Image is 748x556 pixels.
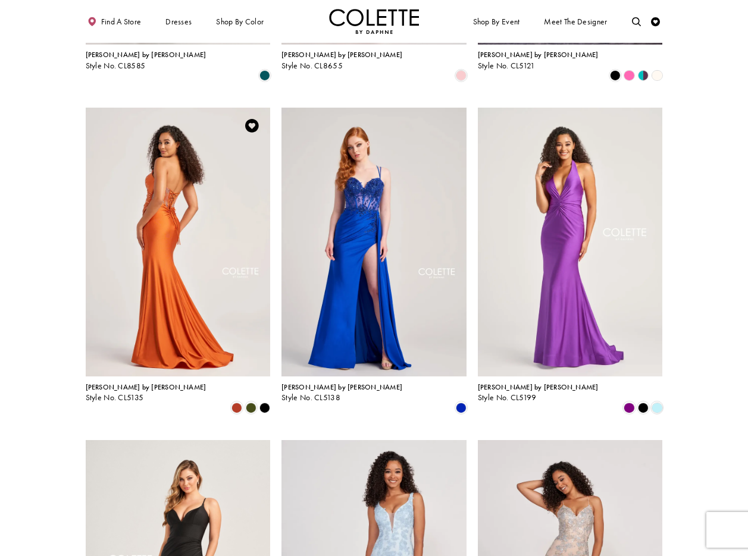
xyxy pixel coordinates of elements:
i: Pink [624,70,634,81]
span: [PERSON_NAME] by [PERSON_NAME] [281,382,402,392]
i: Black [638,402,649,413]
a: Check Wishlist [649,9,663,34]
a: Visit Home Page [329,9,420,34]
div: Colette by Daphne Style No. CL5138 [281,384,402,403]
a: Toggle search [630,9,643,34]
div: Colette by Daphne Style No. CL5135 [86,384,206,403]
a: Meet the designer [542,9,610,34]
a: Visit Colette by Daphne Style No. CL5199 Page [478,108,663,376]
i: Jade/Berry [638,70,649,81]
span: Style No. CL5121 [478,61,536,71]
i: Royal Blue [456,402,467,413]
span: [PERSON_NAME] by [PERSON_NAME] [478,382,599,392]
span: Find a store [101,17,142,26]
span: Meet the designer [544,17,607,26]
i: Spruce [259,70,270,81]
span: [PERSON_NAME] by [PERSON_NAME] [478,50,599,59]
div: Colette by Daphne Style No. CL5199 [478,384,599,403]
span: Shop by color [214,9,266,34]
i: Olive [246,402,256,413]
i: Ice Pink [456,70,467,81]
a: Visit Colette by Daphne Style No. CL5138 Page [281,108,467,376]
i: Black [610,70,621,81]
span: Style No. CL5135 [86,392,144,403]
span: [PERSON_NAME] by [PERSON_NAME] [86,382,206,392]
a: Add to Wishlist [243,117,262,136]
span: Shop By Event [473,17,520,26]
i: Diamond White [652,70,662,81]
span: Style No. CL5138 [281,392,340,403]
img: Colette by Daphne [329,9,420,34]
span: Dresses [165,17,192,26]
i: Black [259,402,270,413]
span: Dresses [163,9,194,34]
span: [PERSON_NAME] by [PERSON_NAME] [281,50,402,59]
div: Colette by Daphne Style No. CL8655 [281,51,402,70]
span: Shop by color [216,17,264,26]
div: Colette by Daphne Style No. CL8585 [86,51,206,70]
a: Visit Colette by Daphne Style No. CL5135 Page [86,108,271,376]
span: [PERSON_NAME] by [PERSON_NAME] [86,50,206,59]
span: Style No. CL8655 [281,61,343,71]
span: Style No. CL8585 [86,61,146,71]
span: Style No. CL5199 [478,392,537,403]
div: Colette by Daphne Style No. CL5121 [478,51,599,70]
span: Shop By Event [471,9,522,34]
a: Find a store [86,9,143,34]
